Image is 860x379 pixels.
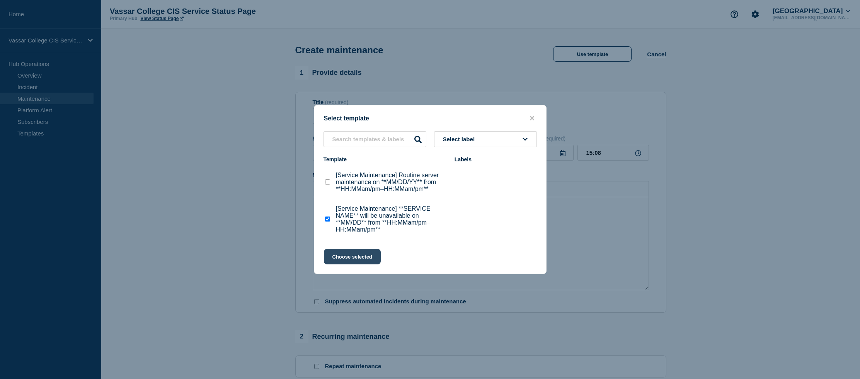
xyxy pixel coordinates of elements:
div: Labels [455,156,537,162]
span: Select label [443,136,478,142]
p: [Service Maintenance] **SERVICE NAME** will be unavailable on **MM/DD** from **HH:MMam/pm–HH:MMam... [336,205,447,233]
input: [Service Maintenance] Routine server maintenance on **MM/DD/YY** from **HH:MMam/pm–HH:MMam/pm** c... [325,179,330,184]
div: Select template [314,115,546,122]
button: Choose selected [324,249,381,264]
button: Select label [434,131,537,147]
input: Search templates & labels [324,131,426,147]
div: Template [324,156,447,162]
p: [Service Maintenance] Routine server maintenance on **MM/DD/YY** from **HH:MMam/pm–HH:MMam/pm** [336,172,447,193]
button: close button [528,115,536,122]
input: [Service Maintenance] **SERVICE NAME** will be unavailable on **MM/DD** from **HH:MMam/pm–HH:MMam... [325,217,330,222]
